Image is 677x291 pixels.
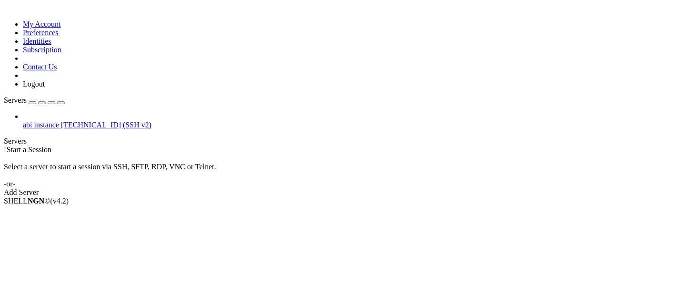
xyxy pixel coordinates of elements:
a: Logout [23,80,45,88]
a: Contact Us [23,63,57,71]
span:  [4,145,7,154]
a: abi instance [TECHNICAL_ID] (SSH v2) [23,121,673,129]
span: Start a Session [7,145,51,154]
a: Preferences [23,29,59,37]
span: SHELL © [4,197,69,205]
span: 4.2.0 [50,197,69,205]
span: [TECHNICAL_ID] (SSH v2) [61,121,151,129]
div: Select a server to start a session via SSH, SFTP, RDP, VNC or Telnet. -or- [4,154,673,188]
img: Shellngn [4,4,39,12]
span: Servers [4,96,27,104]
div: Add Server [4,188,673,197]
li: abi instance [TECHNICAL_ID] (SSH v2) [23,112,673,129]
a: Subscription [23,46,61,54]
a: Servers [4,96,65,104]
span: abi instance [23,121,59,129]
b: NGN [28,197,45,205]
a: Identities [23,37,51,45]
a: My Account [23,20,61,28]
div: Servers [4,137,673,145]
